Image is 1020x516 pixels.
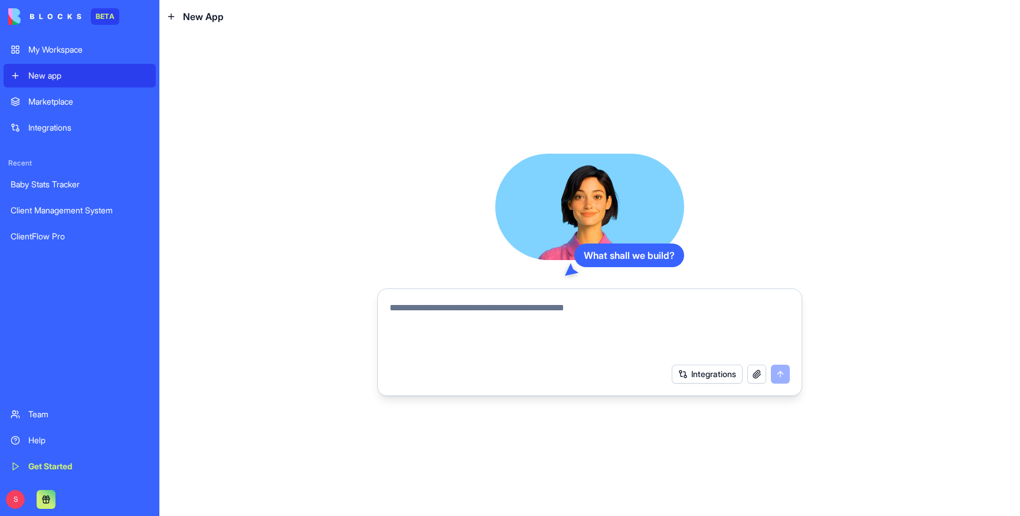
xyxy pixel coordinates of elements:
div: Team [28,408,149,420]
a: Baby Stats Tracker [4,173,156,196]
a: Marketplace [4,90,156,113]
div: My Workspace [28,44,149,56]
div: Client Management System [11,205,149,216]
a: New app [4,64,156,87]
div: ClientFlow Pro [11,231,149,242]
span: New App [183,9,224,24]
div: What shall we build? [574,244,684,267]
div: BETA [91,8,119,25]
a: My Workspace [4,38,156,61]
span: S [6,490,25,509]
div: Get Started [28,460,149,472]
a: Team [4,403,156,426]
a: Integrations [4,116,156,139]
a: BETA [8,8,119,25]
div: Integrations [28,122,149,134]
img: logo [8,8,81,25]
a: ClientFlow Pro [4,225,156,248]
button: Integrations [672,365,743,384]
div: Marketplace [28,96,149,108]
a: Client Management System [4,199,156,222]
span: Recent [4,158,156,168]
div: New app [28,70,149,82]
a: Get Started [4,455,156,478]
a: Help [4,429,156,452]
div: Baby Stats Tracker [11,179,149,190]
div: Help [28,434,149,446]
